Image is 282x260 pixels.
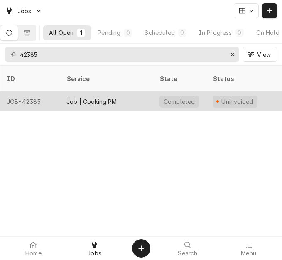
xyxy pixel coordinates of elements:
span: View [255,50,272,59]
div: 0 [237,28,242,37]
div: Job | Cooking PM [66,97,117,106]
span: Jobs [87,250,101,257]
a: Jobs [64,238,125,258]
div: ID [7,74,51,83]
span: Search [178,250,197,257]
div: Completed [163,97,196,106]
div: State [159,74,199,83]
div: Uninvoiced [221,97,254,106]
div: 0 [125,28,130,37]
a: Go to Jobs [2,4,46,18]
div: On Hold [256,28,280,37]
div: Service [66,74,145,83]
span: Jobs [17,7,32,15]
a: Search [158,238,218,258]
button: Create Object [132,239,150,258]
div: 1 [78,28,83,37]
button: View [243,47,277,62]
input: Keyword search [20,47,223,62]
div: In Progress [199,28,232,37]
button: Erase input [226,48,239,61]
div: 0 [180,28,185,37]
div: All Open [49,28,74,37]
a: Menu [218,238,279,258]
div: Pending [98,28,120,37]
a: Home [3,238,64,258]
span: Menu [241,250,256,257]
span: Home [25,250,42,257]
div: Scheduled [145,28,174,37]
